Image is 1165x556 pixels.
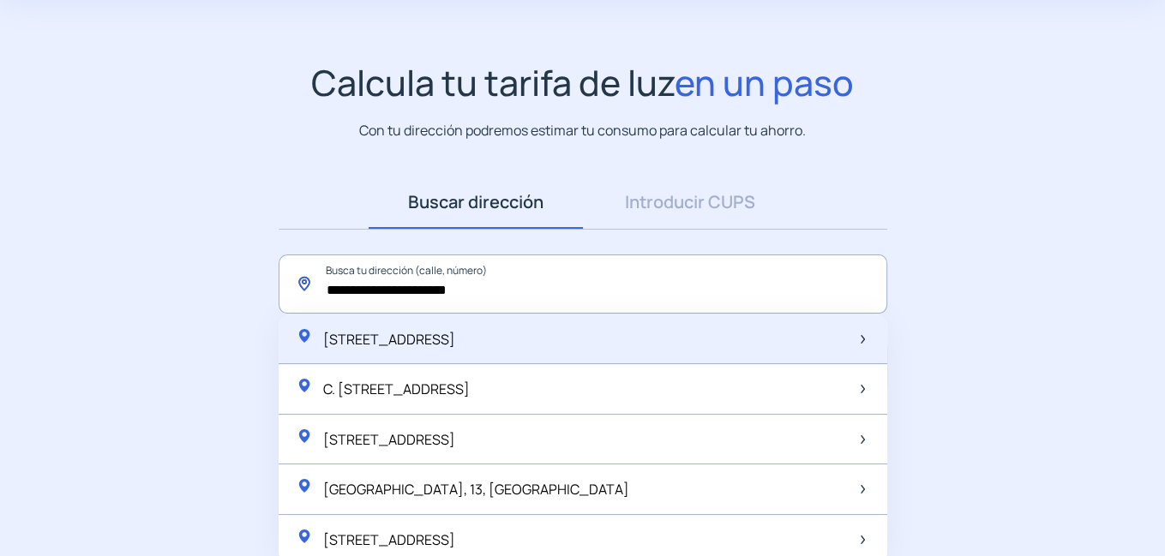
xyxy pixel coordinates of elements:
[861,435,865,444] img: arrow-next-item.svg
[359,120,806,141] p: Con tu dirección podremos estimar tu consumo para calcular tu ahorro.
[296,477,313,494] img: location-pin-green.svg
[296,528,313,545] img: location-pin-green.svg
[861,385,865,393] img: arrow-next-item.svg
[369,176,583,229] a: Buscar dirección
[323,380,470,398] span: C. [STREET_ADDRESS]
[311,62,854,104] h1: Calcula tu tarifa de luz
[323,480,629,499] span: [GEOGRAPHIC_DATA], 13, [GEOGRAPHIC_DATA]
[296,327,313,344] img: location-pin-green.svg
[323,330,455,349] span: [STREET_ADDRESS]
[861,485,865,493] img: arrow-next-item.svg
[861,335,865,344] img: arrow-next-item.svg
[323,530,455,549] span: [STREET_ADDRESS]
[296,427,313,445] img: location-pin-green.svg
[861,535,865,544] img: arrow-next-item.svg
[296,377,313,394] img: location-pin-green.svg
[675,58,854,106] span: en un paso
[583,176,797,229] a: Introducir CUPS
[323,430,455,449] span: [STREET_ADDRESS]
